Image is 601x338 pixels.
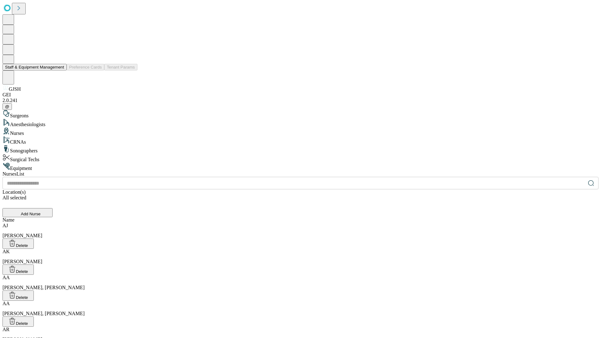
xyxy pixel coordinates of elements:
span: Delete [16,243,28,248]
div: CRNAs [3,136,598,145]
button: @ [3,103,12,110]
div: 2.0.241 [3,98,598,103]
button: Delete [3,238,34,249]
div: [PERSON_NAME] [3,223,598,238]
div: [PERSON_NAME] [3,249,598,264]
div: Nurses [3,127,598,136]
button: Delete [3,316,34,327]
div: [PERSON_NAME], [PERSON_NAME] [3,301,598,316]
div: Equipment [3,162,598,171]
div: Sonographers [3,145,598,154]
button: Staff & Equipment Management [3,64,67,70]
span: AA [3,301,10,306]
span: Add Nurse [21,212,41,216]
span: GJSH [9,86,21,92]
span: Delete [16,269,28,274]
span: AR [3,327,9,332]
div: [PERSON_NAME], [PERSON_NAME] [3,275,598,290]
div: GEI [3,92,598,98]
button: Tenant Params [104,64,137,70]
button: Delete [3,264,34,275]
div: Anesthesiologists [3,119,598,127]
span: Location(s) [3,189,26,195]
span: Delete [16,321,28,326]
div: Surgical Techs [3,154,598,162]
span: Delete [16,295,28,300]
button: Delete [3,290,34,301]
div: Name [3,217,598,223]
span: AJ [3,223,8,228]
span: AK [3,249,10,254]
span: @ [5,104,9,109]
button: Preference Cards [67,64,104,70]
div: Surgeons [3,110,598,119]
button: Add Nurse [3,208,53,217]
span: AA [3,275,10,280]
div: All selected [3,195,598,201]
div: Nurses List [3,171,598,177]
